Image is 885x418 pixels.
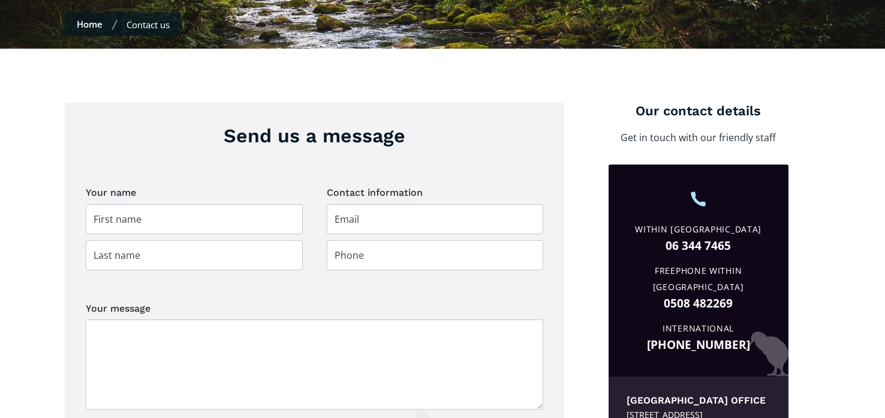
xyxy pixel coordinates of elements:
div: Contact us [127,19,170,31]
h3: Send us a message [86,124,543,148]
input: First name [86,204,303,234]
h5: [GEOGRAPHIC_DATA] office [627,395,770,407]
input: Phone [327,240,544,270]
a: 06 344 7465 [618,238,779,254]
div: International [618,321,779,337]
legend: Contact information [327,184,423,201]
a: [PHONE_NUMBER] [618,337,779,353]
input: Last name [86,240,303,270]
input: Email [327,204,544,234]
legend: Your name [86,184,136,201]
nav: Breadcrumbs [65,13,182,36]
a: 0508 482269 [618,295,779,312]
label: Your message [86,300,543,317]
p: Get in touch with our friendly staff [609,129,788,147]
div: Freephone Within [GEOGRAPHIC_DATA] [618,263,779,295]
h4: Our contact details [609,103,788,120]
a: Home [77,18,103,30]
div: Within [GEOGRAPHIC_DATA] [618,222,779,238]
